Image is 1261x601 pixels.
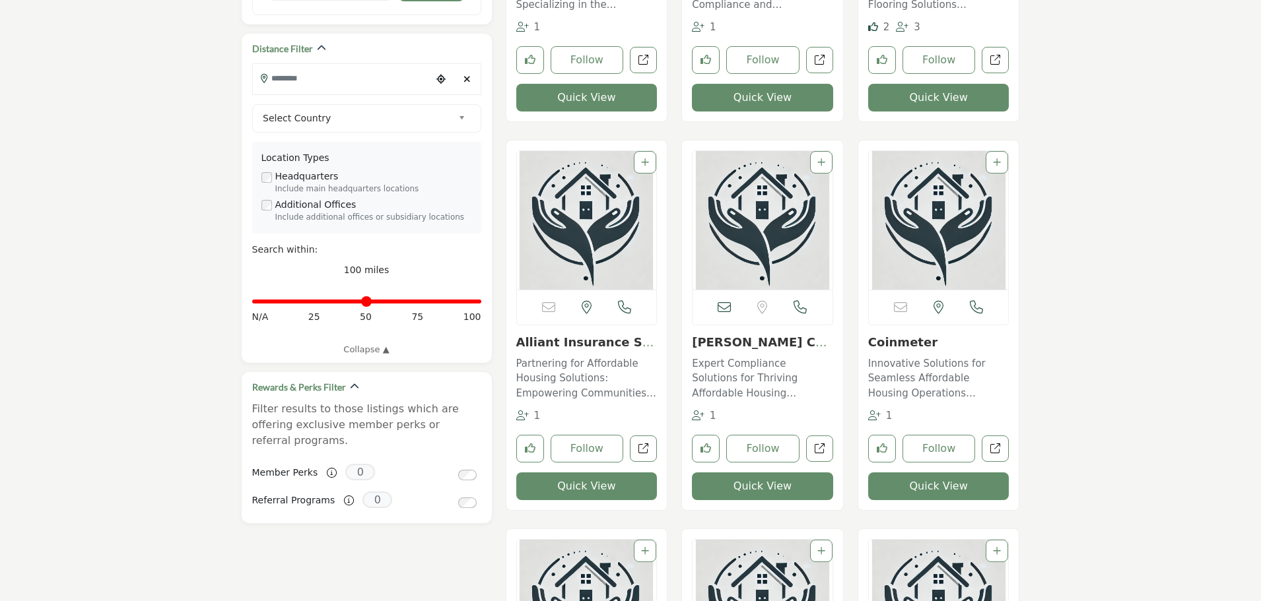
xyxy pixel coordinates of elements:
p: Partnering for Affordable Housing Solutions: Empowering Communities Nationwide This innovative fi... [516,356,658,401]
div: Followers [516,20,541,35]
span: 100 miles [344,265,390,275]
div: Search within: [252,243,481,257]
button: Follow [903,435,976,462]
a: Open coinmeter in new tab [982,435,1009,462]
a: Open Listing in new tab [693,151,833,290]
a: Add To List [993,157,1001,168]
div: Choose your current location [431,65,451,94]
a: Open stewart-hall-insurance-agency in new tab [630,47,657,74]
a: Add To List [641,157,649,168]
button: Follow [551,435,624,462]
a: Coinmeter [868,335,937,349]
img: Alliant Insurance Services [517,151,657,290]
span: 1 [533,21,540,33]
button: Like listing [868,46,896,74]
a: Add To List [641,546,649,556]
span: 2 [883,21,890,33]
a: Open Listing in new tab [517,151,657,290]
a: Add To List [993,546,1001,556]
button: Like listing [516,46,544,74]
input: Search Location [253,65,431,91]
div: Followers [692,408,716,424]
span: 0 [362,491,392,508]
button: Like listing [692,46,720,74]
span: 1 [533,410,540,422]
div: Followers [896,20,920,35]
label: Referral Programs [252,489,335,512]
span: 0 [345,464,375,480]
h2: Rewards & Perks Filter [252,381,346,394]
h3: Alliant Insurance Services [516,335,658,350]
a: [PERSON_NAME] Consulti... [692,335,832,364]
span: Select Country [263,110,453,126]
button: Follow [726,46,800,74]
a: Open national-housing-compliance in new tab [806,47,833,74]
span: 3 [914,21,920,33]
img: Sheila King Consulting [693,151,833,290]
a: Collapse ▲ [252,343,481,356]
label: Headquarters [275,170,339,183]
button: Like listing [868,435,896,462]
button: Follow [903,46,976,74]
a: Partnering for Affordable Housing Solutions: Empowering Communities Nationwide This innovative fi... [516,353,658,401]
span: 100 [463,310,481,324]
label: Member Perks [252,461,318,484]
button: Quick View [692,84,833,111]
label: Additional Offices [275,198,357,212]
div: Followers [692,20,716,35]
div: Followers [868,408,893,424]
p: Innovative Solutions for Seamless Affordable Housing Operations Specializing in the field of affo... [868,356,1009,401]
span: 75 [411,310,423,324]
button: Quick View [516,84,658,111]
a: Innovative Solutions for Seamless Affordable Housing Operations Specializing in the field of affo... [868,353,1009,401]
p: Expert Compliance Solutions for Thriving Affordable Housing Communities This firm specializes in ... [692,356,833,401]
span: 1 [710,410,716,422]
span: 1 [710,21,716,33]
button: Quick View [516,472,658,500]
a: Open Listing in new tab [869,151,1009,290]
a: Open 1up-floors in new tab [982,47,1009,74]
div: Location Types [261,151,472,165]
input: Switch to Referral Programs [458,497,477,508]
h3: Sheila King Consulting [692,335,833,350]
div: Include main headquarters locations [275,183,472,195]
i: Likes [868,22,878,32]
h3: Coinmeter [868,335,1009,350]
a: Open sheila-king-consulting-occupany-compliance-for-hud-and-rd-programs in new tab [806,435,833,462]
img: Coinmeter [869,151,1009,290]
input: Switch to Member Perks [458,470,477,480]
a: Expert Compliance Solutions for Thriving Affordable Housing Communities This firm specializes in ... [692,353,833,401]
h2: Distance Filter [252,42,313,55]
p: Filter results to those listings which are offering exclusive member perks or referral programs. [252,401,481,449]
a: Open alliant-insurance-services in new tab [630,435,657,462]
span: N/A [252,310,269,324]
span: 1 [886,410,893,422]
button: Like listing [692,435,720,462]
button: Quick View [868,84,1009,111]
div: Followers [516,408,541,424]
div: Include additional offices or subsidiary locations [275,212,472,224]
span: 25 [308,310,320,324]
button: Quick View [868,472,1009,500]
button: Follow [726,435,800,462]
button: Like listing [516,435,544,462]
a: Alliant Insurance Se... [516,335,654,364]
a: Add To List [817,157,825,168]
button: Follow [551,46,624,74]
div: Clear search location [458,65,477,94]
button: Quick View [692,472,833,500]
a: Add To List [817,546,825,556]
span: 50 [360,310,372,324]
